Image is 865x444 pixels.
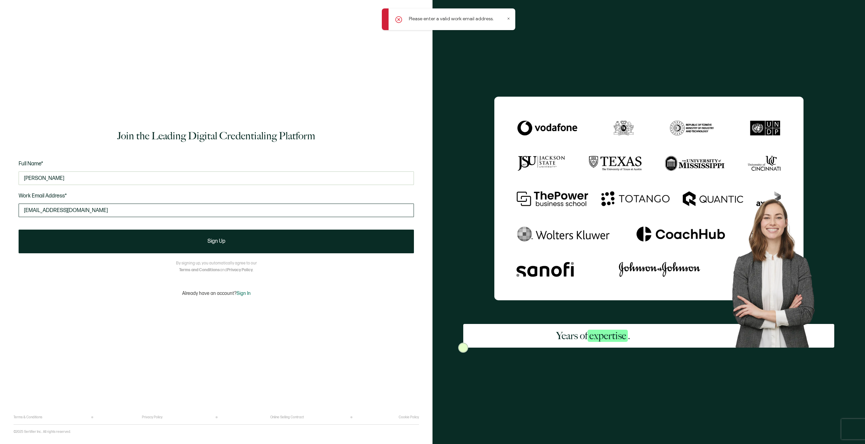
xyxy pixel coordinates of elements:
h2: Years of . [556,329,630,343]
img: Sertifier Signup [458,343,468,353]
a: Privacy Policy [227,267,253,273]
p: ©2025 Sertifier Inc.. All rights reserved. [14,430,71,434]
span: Sign Up [207,239,225,244]
span: Sign In [237,290,251,296]
img: Sertifier Signup - Years of <span class="strong-h">expertise</span>. [494,96,804,300]
img: Sertifier Signup - Years of <span class="strong-h">expertise</span>. Hero [723,191,834,348]
p: By signing up, you automatically agree to our and . [176,260,257,274]
input: Enter your work email address [19,204,414,217]
a: Privacy Policy [142,415,163,419]
a: Cookie Policy [399,415,419,419]
a: Online Selling Contract [270,415,304,419]
p: Please enter a valid work email address. [409,15,494,22]
a: Terms & Conditions [14,415,42,419]
h1: Join the Leading Digital Credentialing Platform [117,129,315,143]
span: Work Email Address* [19,193,67,199]
span: Full Name* [19,161,43,167]
span: expertise [588,330,628,342]
button: Sign Up [19,230,414,253]
p: Already have an account? [182,290,251,296]
a: Terms and Conditions [179,267,220,273]
input: Jane Doe [19,171,414,185]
